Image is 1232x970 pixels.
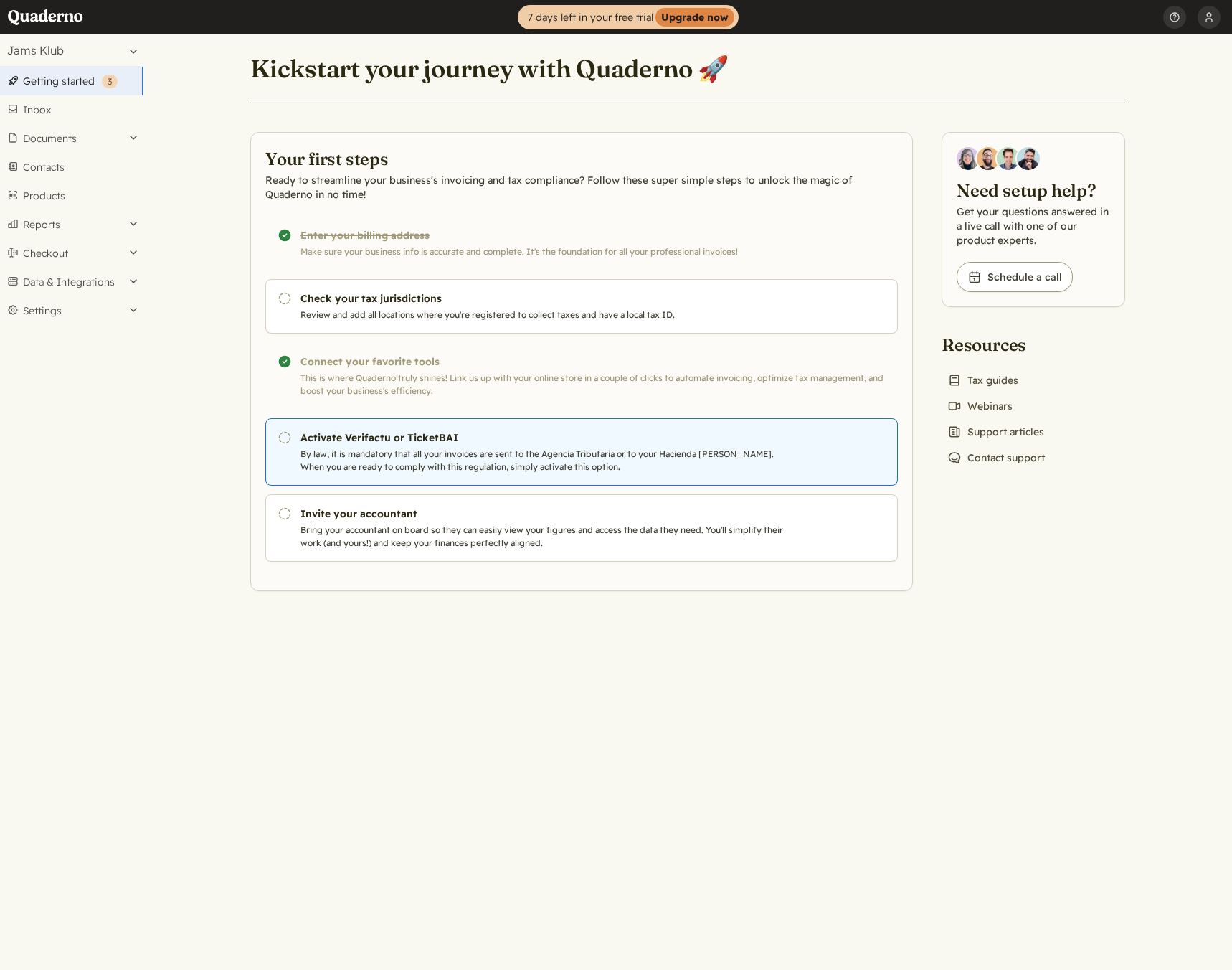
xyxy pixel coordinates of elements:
h3: Check your tax jurisdictions [300,291,790,306]
h2: Resources [942,333,1051,356]
a: Schedule a call [957,262,1073,292]
h3: Invite your accountant [300,507,790,521]
p: Review and add all locations where you're registered to collect taxes and have a local tax ID. [300,309,790,321]
h3: Activate Verifactu or TicketBAI [300,430,790,445]
img: Diana Carrasco, Account Executive at Quaderno [957,147,980,170]
img: Javier Rubio, DevRel at Quaderno [1017,147,1040,170]
span: 3 [108,76,112,87]
a: Invite your accountant Bring your accountant on board so they can easily view your figures and ac... [265,494,898,562]
img: Jairo Fumero, Account Executive at Quaderno [977,147,1000,170]
strong: Upgrade now [655,8,734,27]
h1: Kickstart your journey with Quaderno 🚀 [250,53,729,85]
a: Support articles [942,422,1050,442]
p: Bring your accountant on board so they can easily view your figures and access the data they need... [300,524,790,550]
a: Tax guides [942,370,1024,390]
img: Ivo Oltmans, Business Developer at Quaderno [997,147,1020,170]
p: Ready to streamline your business's invoicing and tax compliance? Follow these super simple steps... [265,173,898,202]
a: Check your tax jurisdictions Review and add all locations where you're registered to collect taxe... [265,279,898,334]
a: Contact support [942,448,1051,468]
h2: Need setup help? [957,179,1110,202]
h2: Your first steps [265,147,898,170]
a: Activate Verifactu or TicketBAI By law, it is mandatory that all your invoices are sent to the Ag... [265,418,898,486]
p: By law, it is mandatory that all your invoices are sent to the Agencia Tributaria or to your Haci... [300,448,790,474]
p: Get your questions answered in a live call with one of our product experts. [957,204,1110,248]
a: Webinars [942,396,1018,416]
a: 7 days left in your free trialUpgrade now [518,5,739,29]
